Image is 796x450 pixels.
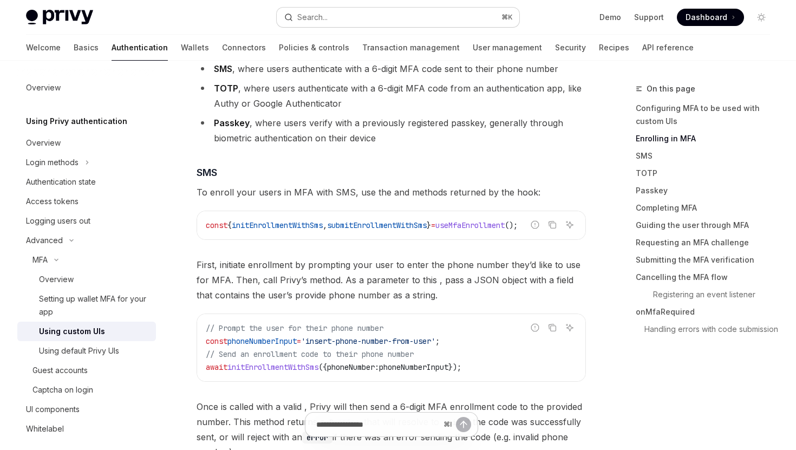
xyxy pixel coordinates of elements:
[379,362,448,372] span: phoneNumberInput
[301,336,435,346] span: 'insert-phone-number-from-user'
[297,336,301,346] span: =
[316,413,439,436] input: Ask a question...
[636,251,779,269] a: Submitting the MFA verification
[17,322,156,341] a: Using custom UIs
[74,35,99,61] a: Basics
[26,195,79,208] div: Access tokens
[435,220,505,230] span: useMfaEnrollment
[473,35,542,61] a: User management
[32,364,88,377] div: Guest accounts
[501,13,513,22] span: ⌘ K
[206,362,227,372] span: await
[636,234,779,251] a: Requesting an MFA challenge
[448,362,461,372] span: });
[26,156,79,169] div: Login methods
[555,35,586,61] a: Security
[26,115,127,128] h5: Using Privy authentication
[232,220,323,230] span: initEnrollmentWithSms
[599,35,629,61] a: Recipes
[26,136,61,149] div: Overview
[197,185,586,200] span: To enroll your users in MFA with SMS, use the and methods returned by the hook:
[636,165,779,182] a: TOTP
[26,422,64,435] div: Whitelabel
[563,218,577,232] button: Ask AI
[528,321,542,335] button: Report incorrect code
[686,12,727,23] span: Dashboard
[17,153,156,172] button: Toggle Login methods section
[636,217,779,234] a: Guiding the user through MFA
[435,336,440,346] span: ;
[26,10,93,25] img: light logo
[636,199,779,217] a: Completing MFA
[214,63,232,74] strong: SMS
[636,130,779,147] a: Enrolling in MFA
[17,400,156,419] a: UI components
[327,220,427,230] span: submitEnrollmentWithSms
[197,81,586,111] li: , where users authenticate with a 6-digit MFA code from an authentication app, like Authy or Goog...
[197,115,586,146] li: , where users verify with a previously registered passkey, generally through biometric authentica...
[636,147,779,165] a: SMS
[599,12,621,23] a: Demo
[647,82,695,95] span: On this page
[753,9,770,26] button: Toggle dark mode
[17,133,156,153] a: Overview
[214,83,238,94] strong: TOTP
[26,214,90,227] div: Logging users out
[206,336,227,346] span: const
[427,220,431,230] span: }
[26,35,61,61] a: Welcome
[17,341,156,361] a: Using default Privy UIs
[431,220,435,230] span: =
[197,165,217,180] span: SMS
[636,269,779,286] a: Cancelling the MFA flow
[17,211,156,231] a: Logging users out
[677,9,744,26] a: Dashboard
[563,321,577,335] button: Ask AI
[636,100,779,130] a: Configuring MFA to be used with custom UIs
[214,118,250,128] strong: Passkey
[17,250,156,270] button: Toggle MFA section
[545,321,559,335] button: Copy the contents from the code block
[39,325,105,338] div: Using custom UIs
[17,380,156,400] a: Captcha on login
[17,361,156,380] a: Guest accounts
[227,220,232,230] span: {
[206,220,227,230] span: const
[39,344,119,357] div: Using default Privy UIs
[26,403,80,416] div: UI components
[227,362,318,372] span: initEnrollmentWithSms
[297,11,328,24] div: Search...
[197,61,586,76] li: , where users authenticate with a 6-digit MFA code sent to their phone number
[17,192,156,211] a: Access tokens
[17,270,156,289] a: Overview
[456,417,471,432] button: Send message
[318,362,327,372] span: ({
[197,257,586,303] span: First, initiate enrollment by prompting your user to enter the phone number they’d like to use fo...
[206,323,383,333] span: // Prompt the user for their phone number
[17,289,156,322] a: Setting up wallet MFA for your app
[206,349,414,359] span: // Send an enrollment code to their phone number
[323,220,327,230] span: ,
[17,78,156,97] a: Overview
[39,292,149,318] div: Setting up wallet MFA for your app
[26,234,63,247] div: Advanced
[636,321,779,338] a: Handling errors with code submission
[505,220,518,230] span: ();
[222,35,266,61] a: Connectors
[636,182,779,199] a: Passkey
[227,336,297,346] span: phoneNumberInput
[528,218,542,232] button: Report incorrect code
[112,35,168,61] a: Authentication
[277,8,519,27] button: Open search
[17,172,156,192] a: Authentication state
[636,286,779,303] a: Registering an event listener
[279,35,349,61] a: Policies & controls
[634,12,664,23] a: Support
[636,303,779,321] a: onMfaRequired
[32,253,48,266] div: MFA
[327,362,379,372] span: phoneNumber:
[181,35,209,61] a: Wallets
[32,383,93,396] div: Captcha on login
[39,273,74,286] div: Overview
[26,175,96,188] div: Authentication state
